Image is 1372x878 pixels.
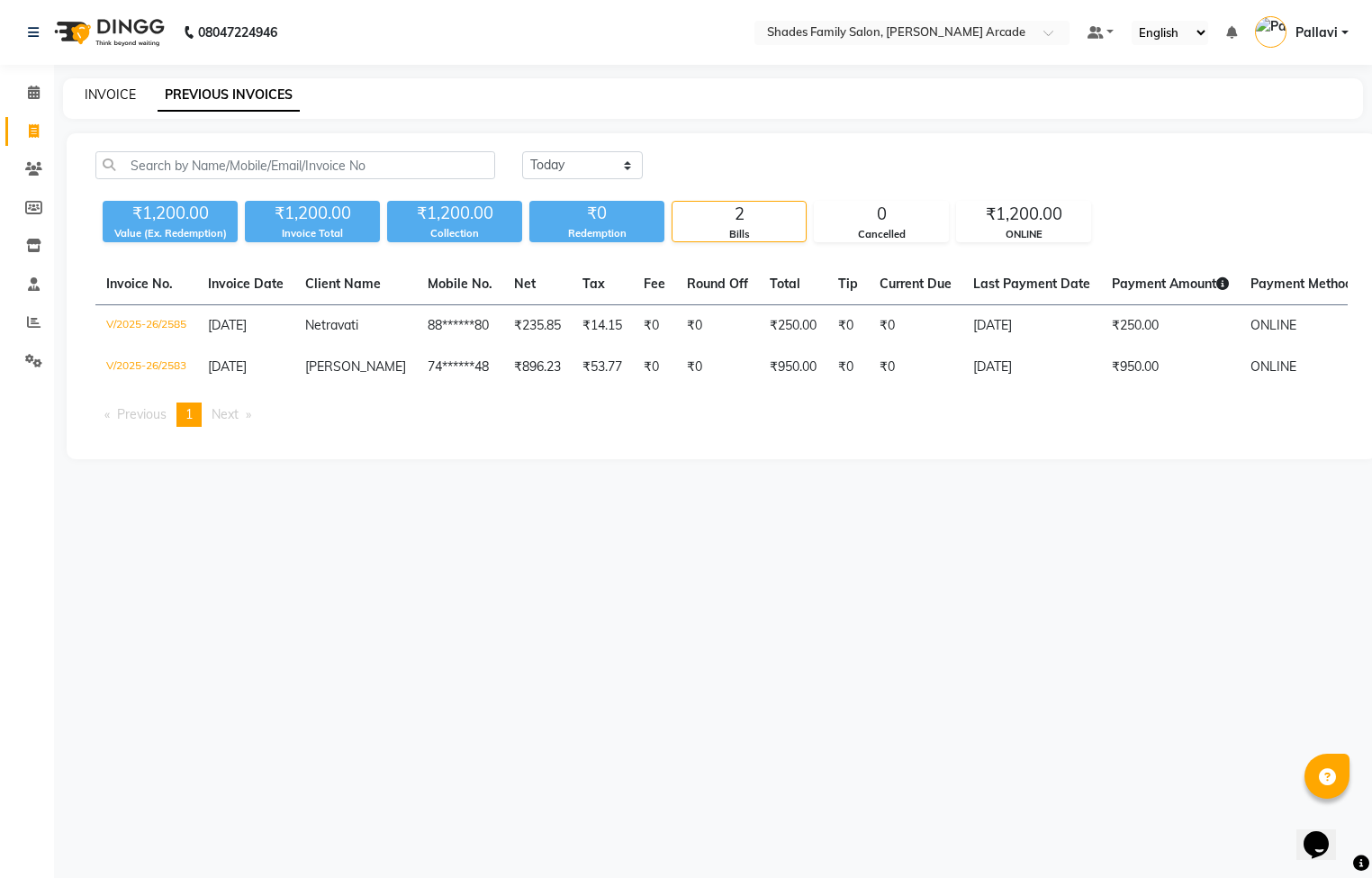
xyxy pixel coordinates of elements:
td: V/2025-26/2585 [95,305,197,348]
span: Invoice No. [106,276,173,292]
td: ₹950.00 [1101,347,1240,388]
span: ONLINE [1250,317,1296,333]
div: Cancelled [815,227,948,242]
iframe: chat widget [1296,806,1354,860]
a: PREVIOUS INVOICES [158,79,300,112]
span: Pallavi [1295,23,1338,42]
span: Payment Amount [1112,276,1229,292]
span: Last Payment Date [973,276,1090,292]
div: Bills [672,227,806,242]
span: Next [212,406,239,422]
b: 08047224946 [198,7,277,58]
div: 0 [815,202,948,227]
div: ₹1,200.00 [387,201,522,226]
td: [DATE] [962,347,1101,388]
td: ₹0 [633,305,676,348]
span: Fee [644,276,665,292]
span: [DATE] [208,358,247,375]
td: ₹0 [827,305,869,348]
span: Current Due [880,276,952,292]
span: [DATE] [208,317,247,333]
span: Previous [117,406,167,422]
td: ₹0 [633,347,676,388]
span: Client Name [305,276,381,292]
td: ₹53.77 [572,347,633,388]
td: ₹950.00 [759,347,827,388]
td: ₹896.23 [503,347,572,388]
td: ₹235.85 [503,305,572,348]
div: Value (Ex. Redemption) [103,226,238,241]
div: ONLINE [957,227,1090,242]
div: ₹1,200.00 [245,201,380,226]
span: ONLINE [1250,358,1296,375]
td: [DATE] [962,305,1101,348]
td: ₹250.00 [1101,305,1240,348]
span: Round Off [687,276,748,292]
div: Invoice Total [245,226,380,241]
img: logo [46,7,169,58]
span: Total [770,276,800,292]
td: ₹0 [676,305,759,348]
div: ₹1,200.00 [103,201,238,226]
span: Tip [838,276,858,292]
span: Net [514,276,536,292]
td: ₹0 [827,347,869,388]
nav: Pagination [95,403,1348,427]
a: INVOICE [85,86,136,103]
td: ₹0 [676,347,759,388]
div: ₹0 [529,201,664,226]
span: Mobile No. [428,276,492,292]
span: Tax [582,276,605,292]
td: ₹0 [869,347,962,388]
span: Payment Methods [1250,276,1372,292]
span: [PERSON_NAME] [305,358,406,375]
div: 2 [672,202,806,227]
td: ₹14.15 [572,305,633,348]
div: Collection [387,226,522,241]
td: ₹0 [869,305,962,348]
td: V/2025-26/2583 [95,347,197,388]
span: Netravati [305,317,358,333]
div: Redemption [529,226,664,241]
span: 1 [185,406,193,422]
input: Search by Name/Mobile/Email/Invoice No [95,151,495,179]
img: Pallavi [1255,16,1286,48]
div: ₹1,200.00 [957,202,1090,227]
span: Invoice Date [208,276,284,292]
td: ₹250.00 [759,305,827,348]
